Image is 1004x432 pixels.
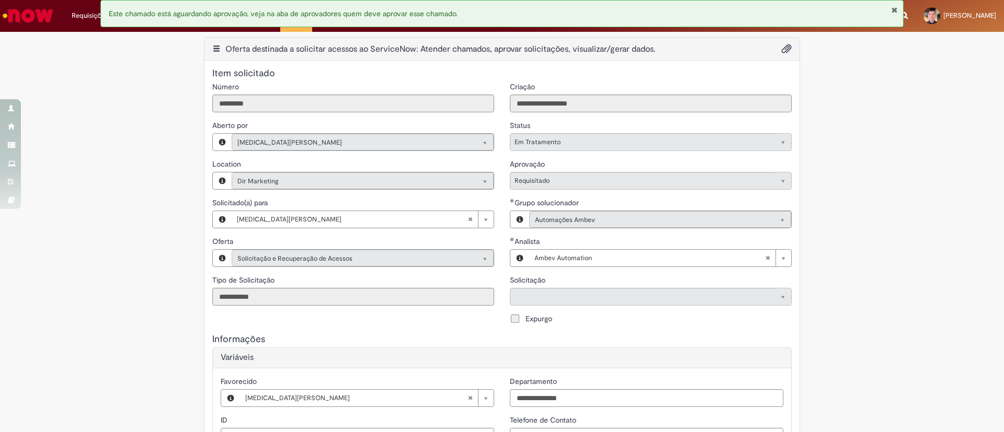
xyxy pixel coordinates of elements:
span: Automações Ambev [535,212,765,228]
a: [MEDICAL_DATA][PERSON_NAME]Limpar campo Aberto por [232,134,494,150]
img: ServiceNow [1,5,55,26]
abbr: Limpar campo Analista [760,250,775,266]
abbr: Limpar campo Favorecido [462,390,478,406]
span: [MEDICAL_DATA][PERSON_NAME] [237,134,467,151]
button: Favorecido, Visualizar este registro Yasmin Paulino Alves [221,390,240,406]
span: Expurgo [526,313,552,324]
span: Em Tratamento [515,134,770,150]
button: Oferta, Visualizar este registro Solicitação e Recuperação de Acessos [213,250,232,266]
span: Somente leitura - Status [510,121,532,130]
span: [MEDICAL_DATA][PERSON_NAME] [237,211,467,228]
span: Informações [212,333,265,345]
span: Somente leitura - Estado atual da aprovação [510,159,547,169]
abbr: Limpar campo Solicitado(a) para [462,211,478,228]
span: Este chamado está aguardando aprovação, veja na aba de aprovadores quem deve aprovar esse chamado. [109,9,458,18]
button: Adicionar anexos [781,40,792,59]
span: Ambev Automation [534,250,765,266]
a: Automações AmbevLimpar campo Grupo solucionador [529,211,791,228]
span: Somente leitura - Grupo solucionador, Automações Ambev [515,198,581,207]
a: [MEDICAL_DATA][PERSON_NAME]Limpar campo Solicitado(a) para [232,211,494,228]
span: Item solicitado [212,67,275,79]
span: Somente leitura - Solicitação [510,275,547,285]
span: Somente leitura - Location, Dir Marketing [212,159,243,169]
a: [MEDICAL_DATA][PERSON_NAME]Limpar campo Favorecido [240,390,494,406]
span: Somente leitura - Criação [510,82,537,91]
span: Favorecido, Yasmin Paulino Alves [221,377,259,386]
span: Solicitação e Recuperação de Acessos [237,250,467,267]
span: [MEDICAL_DATA][PERSON_NAME] [245,390,467,406]
button: Menu do formulário Item solicitado [212,43,221,55]
input: Número [212,95,494,112]
span: Obrigatório Preenchido [510,199,515,203]
a: Dir MarketingLimpar campo Location [232,172,494,189]
span: Oferta destinada a solicitar acessos ao ServiceNow: Atender chamados, aprovar solicitações, visua... [225,44,656,54]
input: Tipo de Solicitação [212,288,494,306]
input: Departamento [510,389,783,407]
span: ID [221,415,230,425]
button: Grupo solucionador, Visualizar este registro Automações Ambev [510,211,529,228]
span: Departamento [510,377,559,386]
a: Ambev AutomationLimpar campo Analista [529,250,791,266]
span: Em nome de outro indivíduo Solicitado(a) para, Yasmin Paulino Alves [212,198,270,207]
span: Requisitado [515,172,770,189]
span: Somente leitura - Tipo de Solicitação [212,275,277,285]
button: Solicitado(a) para, Visualizar este registro Yasmin Paulino Alves [213,211,232,228]
button: Location, Visualizar este registro Dir Marketing [213,172,232,189]
button: Analista, Visualizar este registro Ambev Automation [510,250,529,266]
span: Somente leitura - Pessoa que abriu o registro da tarefa Aberto por, Yasmin Paulino Alves [212,121,250,130]
button: Aberto por, Visualizar este registro Yasmin Paulino Alves [213,134,232,150]
span: Dir Marketing [237,173,467,190]
span: Pessoa que é o principal responsável pelo trabalho nesta tarefa Analista, Ambev Automation [515,237,542,246]
span: Somente leitura - Número gerado automaticamente que identifica exclusivamente o registro [212,82,241,91]
div: Adicionar um anexo [769,43,792,59]
input: Criação 29 September 2025 17:49:14 Monday [510,95,792,112]
a: Solicitação e Recuperação de AcessosLimpar campo Oferta [232,250,494,266]
span: Telefone de Contato [510,415,578,425]
h3: Variáveis [221,353,783,363]
span: [PERSON_NAME] [943,11,996,20]
span: Obrigatório Preenchido [510,237,515,241]
span: Somente leitura - Oferta, Solicitação e Recuperação de Acessos [212,237,235,246]
span: Requisições [72,10,108,21]
button: Fechar Notificação [891,6,898,14]
a: Limpar campo Solicitação [510,288,792,306]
